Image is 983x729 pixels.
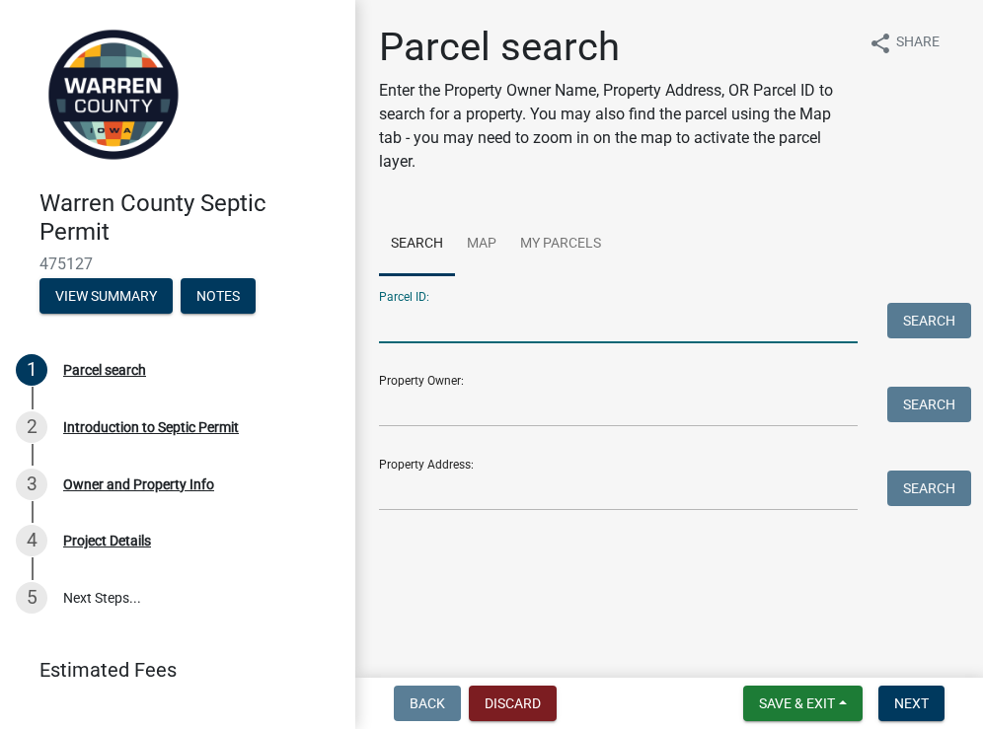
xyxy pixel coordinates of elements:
[16,354,47,386] div: 1
[887,471,971,506] button: Search
[16,469,47,500] div: 3
[878,686,945,721] button: Next
[39,189,340,247] h4: Warren County Septic Permit
[39,289,173,305] wm-modal-confirm: Summary
[16,582,47,614] div: 5
[410,695,445,711] span: Back
[63,534,151,547] div: Project Details
[869,32,892,55] i: share
[379,79,853,174] p: Enter the Property Owner Name, Property Address, OR Parcel ID to search for a property. You may a...
[743,686,863,721] button: Save & Exit
[63,363,146,377] div: Parcel search
[379,213,455,276] a: Search
[39,278,173,314] button: View Summary
[63,420,239,434] div: Introduction to Septic Permit
[394,686,461,721] button: Back
[887,387,971,422] button: Search
[63,477,214,491] div: Owner and Property Info
[759,695,835,711] span: Save & Exit
[39,255,316,273] span: 475127
[896,32,940,55] span: Share
[181,278,256,314] button: Notes
[469,686,557,721] button: Discard
[379,24,853,71] h1: Parcel search
[455,213,508,276] a: Map
[16,650,324,690] a: Estimated Fees
[16,525,47,556] div: 4
[887,303,971,338] button: Search
[16,411,47,443] div: 2
[894,695,929,711] span: Next
[39,21,188,169] img: Warren County, Iowa
[508,213,613,276] a: My Parcels
[853,24,955,62] button: shareShare
[181,289,256,305] wm-modal-confirm: Notes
